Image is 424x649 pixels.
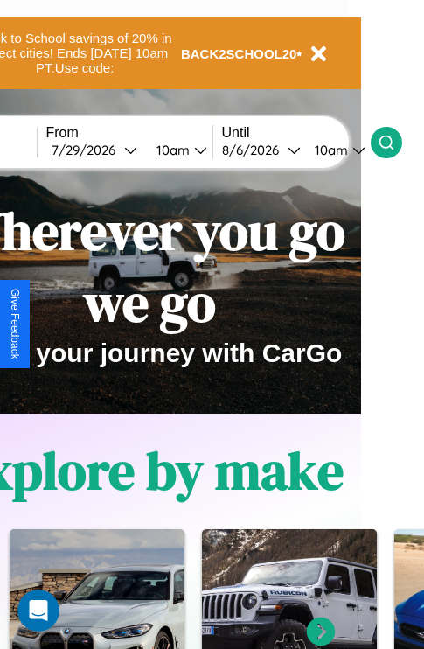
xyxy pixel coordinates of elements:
div: Give Feedback [9,289,21,359]
button: 7/29/2026 [46,141,142,159]
div: 10am [148,142,194,158]
button: 10am [301,141,371,159]
b: BACK2SCHOOL20 [181,46,297,61]
button: 10am [142,141,212,159]
label: Until [222,125,371,141]
div: 8 / 6 / 2026 [222,142,288,158]
div: 7 / 29 / 2026 [52,142,124,158]
label: From [46,125,212,141]
div: 10am [306,142,352,158]
iframe: Intercom live chat [17,590,59,632]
